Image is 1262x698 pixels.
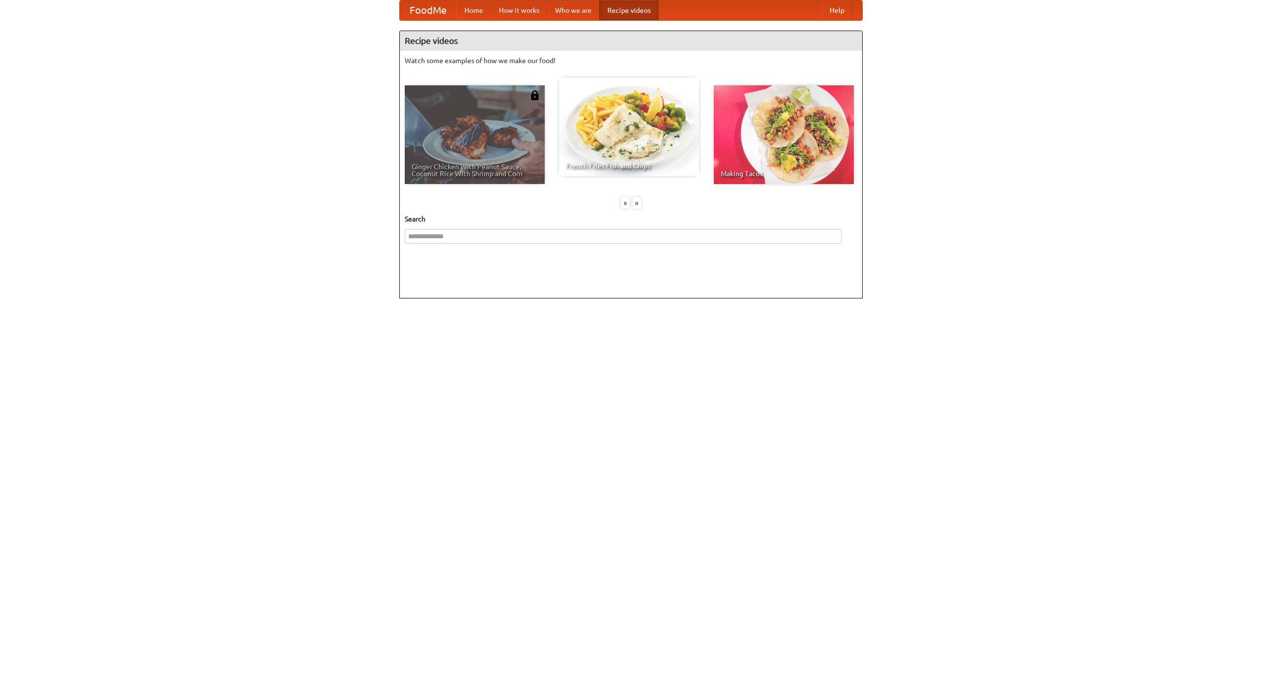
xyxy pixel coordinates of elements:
p: Watch some examples of how we make our food! [405,56,857,66]
span: French Fries Fish and Chips [566,162,692,169]
a: How it works [491,0,547,20]
div: » [632,197,641,209]
a: French Fries Fish and Chips [559,77,699,176]
h5: Search [405,214,857,224]
img: 483408.png [530,90,540,100]
a: Who we are [547,0,599,20]
a: Recipe videos [599,0,659,20]
a: Help [822,0,852,20]
a: FoodMe [400,0,456,20]
a: Home [456,0,491,20]
div: « [621,197,630,209]
h4: Recipe videos [400,31,862,51]
span: Making Tacos [721,170,847,177]
a: Making Tacos [714,85,854,184]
